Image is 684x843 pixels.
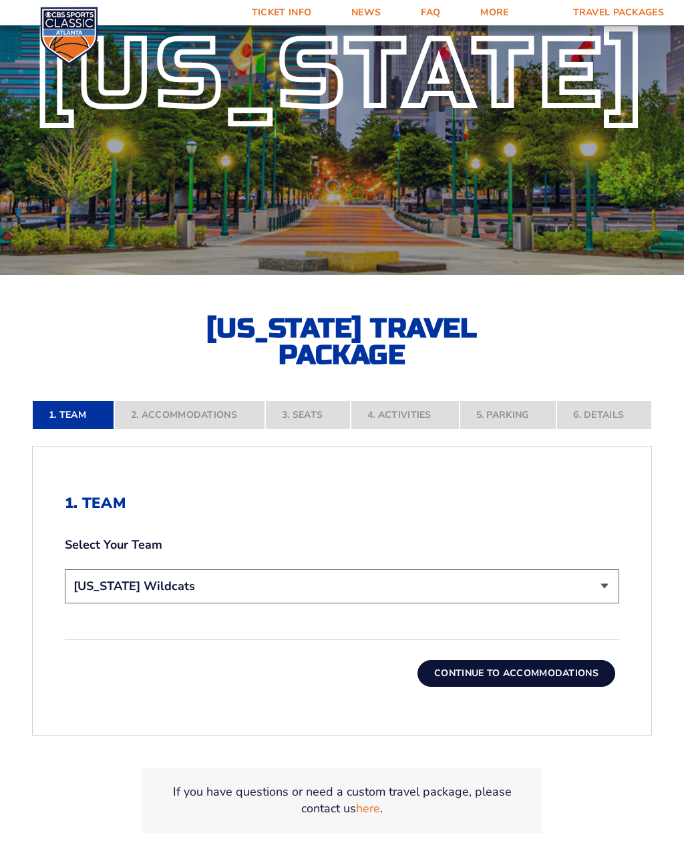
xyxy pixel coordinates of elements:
[158,784,526,817] p: If you have questions or need a custom travel package, please contact us .
[40,7,98,65] img: CBS Sports Classic
[195,315,489,368] h2: [US_STATE] Travel Package
[417,660,615,687] button: Continue To Accommodations
[65,495,619,512] h2: 1. Team
[356,800,380,817] a: here
[65,537,619,553] label: Select Your Team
